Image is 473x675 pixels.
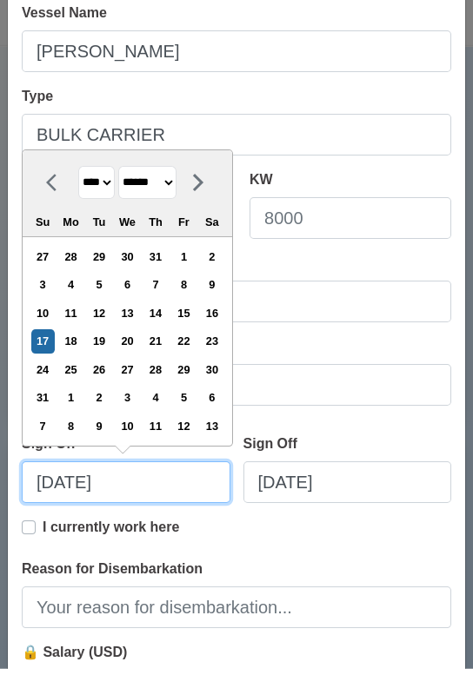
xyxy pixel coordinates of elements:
[59,364,83,387] div: Choose Monday, August 25th, 2025
[59,279,83,302] div: Choose Monday, August 4th, 2025
[22,120,451,162] input: Bulk, Container, etc.
[87,308,110,331] div: Choose Tuesday, August 12th, 2025
[31,279,55,302] div: Choose Sunday, August 3rd, 2025
[43,523,179,544] p: I currently work here
[31,308,55,331] div: Choose Sunday, August 10th, 2025
[172,420,196,444] div: Choose Friday, September 12th, 2025
[116,216,139,240] div: We
[59,216,83,240] div: Mo
[200,364,223,387] div: Choose Saturday, August 30th, 2025
[87,279,110,302] div: Choose Tuesday, August 5th, 2025
[87,335,110,359] div: Choose Tuesday, August 19th, 2025
[87,420,110,444] div: Choose Tuesday, September 9th, 2025
[200,279,223,302] div: Choose Saturday, August 9th, 2025
[243,440,304,460] div: Sign Off
[116,279,139,302] div: Choose Wednesday, August 6th, 2025
[22,592,451,634] input: Your reason for disembarkation...
[250,178,273,193] span: KW
[250,203,451,245] input: 8000
[22,370,451,412] input: Ex: Third Officer or 3/OFF
[87,216,110,240] div: Tu
[200,392,223,415] div: Choose Saturday, September 6th, 2025
[31,335,55,359] div: Choose Sunday, August 17th, 2025
[116,308,139,331] div: Choose Wednesday, August 13th, 2025
[143,392,167,415] div: Choose Thursday, September 4th, 2025
[31,392,55,415] div: Choose Sunday, August 31st, 2025
[31,420,55,444] div: Choose Sunday, September 7th, 2025
[22,567,203,582] span: Reason for Disembarkation
[143,420,167,444] div: Choose Thursday, September 11th, 2025
[172,279,196,302] div: Choose Friday, August 8th, 2025
[116,335,139,359] div: Choose Wednesday, August 20th, 2025
[31,216,55,240] div: Su
[143,279,167,302] div: Choose Thursday, August 7th, 2025
[87,392,110,415] div: Choose Tuesday, September 2nd, 2025
[31,364,55,387] div: Choose Sunday, August 24th, 2025
[22,651,127,665] span: 🔒 Salary (USD)
[172,216,196,240] div: Fr
[31,251,55,275] div: Choose Sunday, July 27th, 2025
[172,392,196,415] div: Choose Friday, September 5th, 2025
[59,308,83,331] div: Choose Monday, August 11th, 2025
[59,335,83,359] div: Choose Monday, August 18th, 2025
[143,251,167,275] div: Choose Thursday, July 31st, 2025
[143,335,167,359] div: Choose Thursday, August 21st, 2025
[143,364,167,387] div: Choose Thursday, August 28th, 2025
[87,251,110,275] div: Choose Tuesday, July 29th, 2025
[172,335,196,359] div: Choose Friday, August 22nd, 2025
[200,420,223,444] div: Choose Saturday, September 13th, 2025
[87,364,110,387] div: Choose Tuesday, August 26th, 2025
[172,251,196,275] div: Choose Friday, August 1st, 2025
[200,216,223,240] div: Sa
[22,36,451,78] input: Ex: Dolce Vita
[22,287,451,328] input: Ex. Man B&W MC
[116,251,139,275] div: Choose Wednesday, July 30th, 2025
[116,420,139,444] div: Choose Wednesday, September 10th, 2025
[22,11,107,26] span: Vessel Name
[28,248,226,446] div: month 2025-08
[59,420,83,444] div: Choose Monday, September 8th, 2025
[200,308,223,331] div: Choose Saturday, August 16th, 2025
[172,364,196,387] div: Choose Friday, August 29th, 2025
[172,308,196,331] div: Choose Friday, August 15th, 2025
[200,335,223,359] div: Choose Saturday, August 23rd, 2025
[200,251,223,275] div: Choose Saturday, August 2nd, 2025
[116,392,139,415] div: Choose Wednesday, September 3rd, 2025
[143,216,167,240] div: Th
[59,392,83,415] div: Choose Monday, September 1st, 2025
[116,364,139,387] div: Choose Wednesday, August 27th, 2025
[22,95,53,109] span: Type
[59,251,83,275] div: Choose Monday, July 28th, 2025
[143,308,167,331] div: Choose Thursday, August 14th, 2025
